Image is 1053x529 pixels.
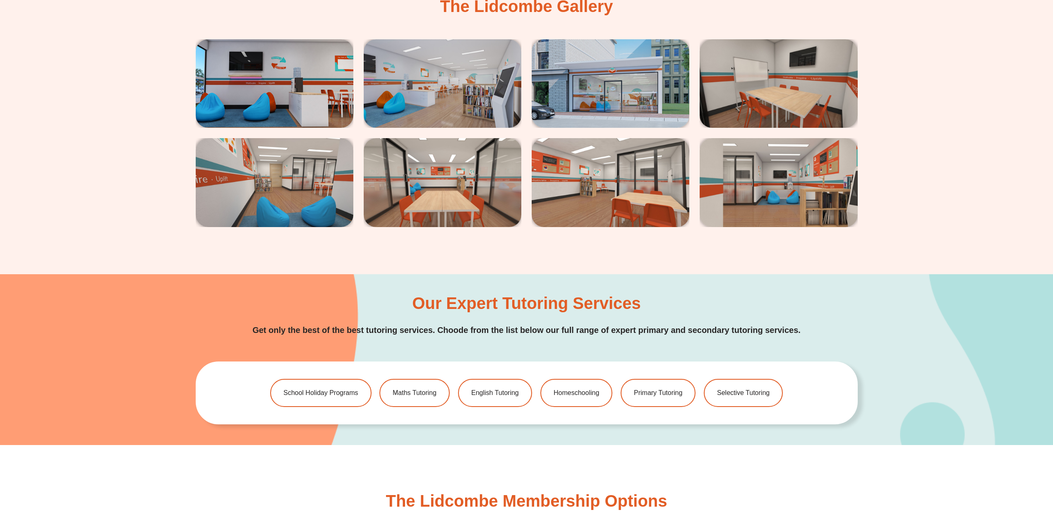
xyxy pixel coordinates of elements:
[270,379,372,407] a: School Holiday Programs
[554,388,599,398] span: Homeschooling
[393,388,437,398] span: Maths Tutoring
[252,324,801,337] p: Get only the best of the best tutoring services. Choode from the list below our full range of exp...
[634,388,682,398] span: Primary Tutoring
[621,379,696,407] a: Primary Tutoring
[386,493,667,509] h2: The Lidcombe Membership Options
[458,379,532,407] a: English Tutoring
[704,379,783,407] a: Selective Tutoring
[915,436,1053,529] iframe: Chat Widget
[379,379,450,407] a: Maths Tutoring
[412,295,641,311] h2: Our Expert Tutoring Services
[540,379,612,407] a: Homeschooling
[717,388,770,398] span: Selective Tutoring
[471,388,519,398] span: English Tutoring
[283,388,358,398] span: School Holiday Programs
